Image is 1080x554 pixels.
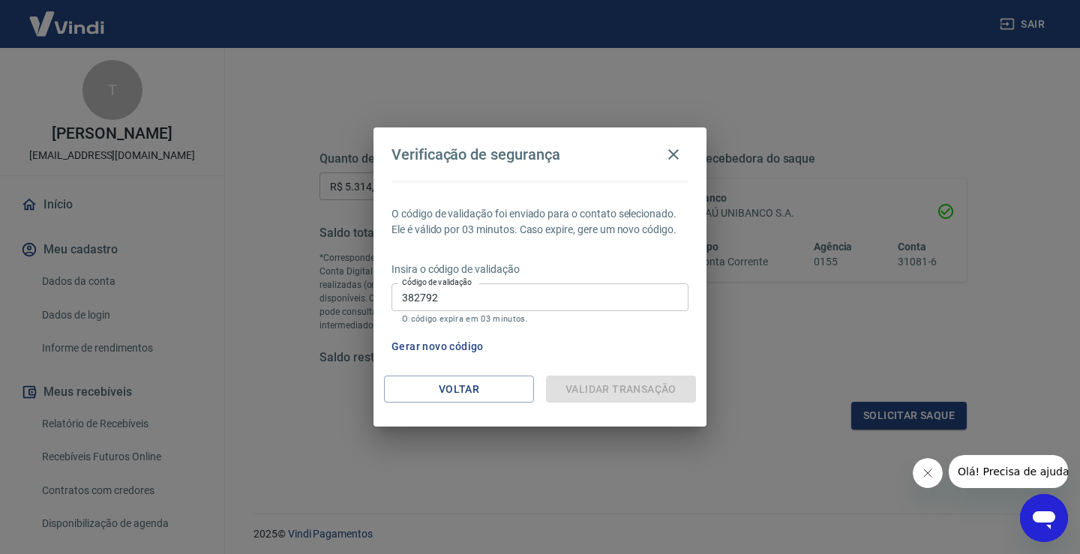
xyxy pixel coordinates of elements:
[391,262,688,277] p: Insira o código de validação
[385,333,490,361] button: Gerar novo código
[391,145,560,163] h4: Verificação de segurança
[913,458,943,488] iframe: Fechar mensagem
[1020,494,1068,542] iframe: Botão para abrir a janela de mensagens
[402,277,472,288] label: Código de validação
[402,314,678,324] p: O código expira em 03 minutos.
[384,376,534,403] button: Voltar
[9,10,126,22] span: Olá! Precisa de ajuda?
[949,455,1068,488] iframe: Mensagem da empresa
[391,206,688,238] p: O código de validação foi enviado para o contato selecionado. Ele é válido por 03 minutos. Caso e...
